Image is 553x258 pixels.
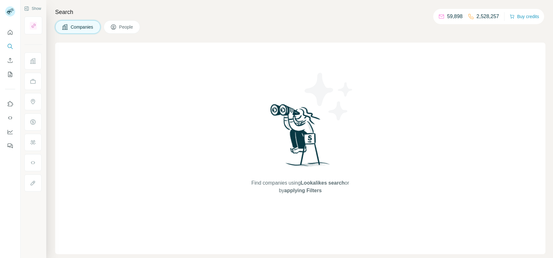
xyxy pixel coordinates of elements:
button: Dashboard [5,126,15,138]
button: Show [20,4,46,13]
button: Quick start [5,27,15,38]
button: Search [5,41,15,52]
span: Companies [71,24,94,30]
button: Enrich CSV [5,55,15,66]
button: Use Surfe API [5,112,15,124]
h4: Search [55,8,545,17]
img: Surfe Illustration - Woman searching with binoculars [267,102,333,173]
p: 59,898 [447,13,463,20]
button: Buy credits [510,12,539,21]
p: 2,528,257 [477,13,499,20]
button: Use Surfe on LinkedIn [5,98,15,110]
span: People [119,24,134,30]
span: Find companies using or by [249,179,351,194]
span: Lookalikes search [301,180,345,186]
button: My lists [5,69,15,80]
button: Feedback [5,140,15,152]
img: Surfe Illustration - Stars [300,68,357,125]
span: applying Filters [284,188,322,193]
